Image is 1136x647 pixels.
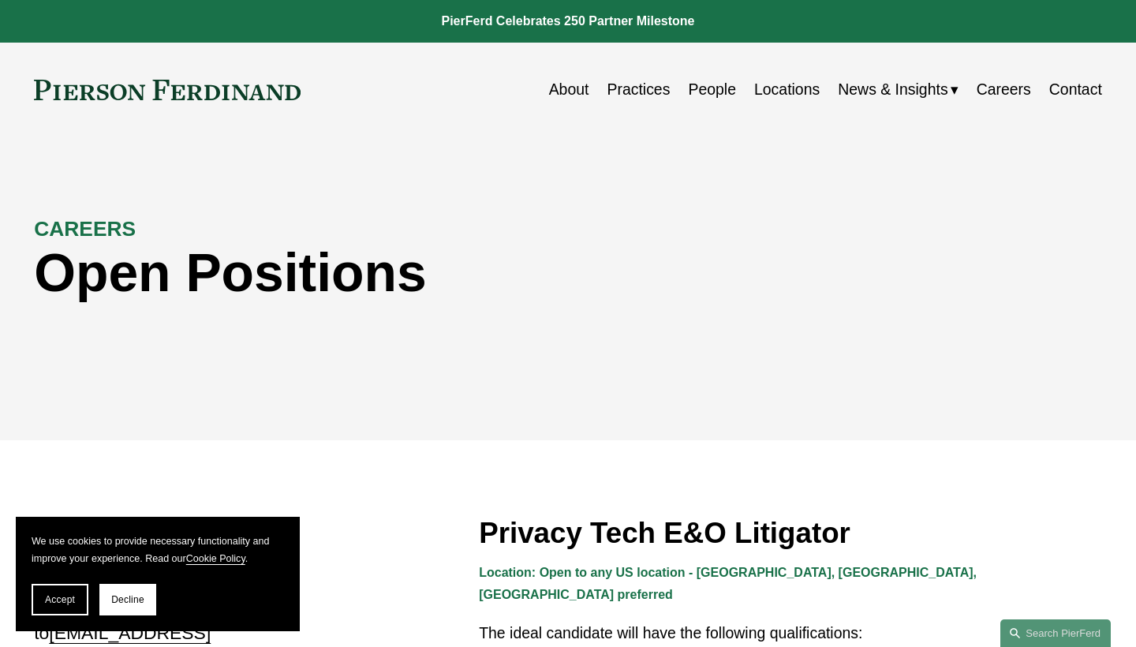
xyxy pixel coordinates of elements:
h3: Privacy Tech E&O Litigator [479,515,1102,551]
a: Locations [754,74,820,105]
a: folder dropdown [838,74,958,105]
section: Cookie banner [16,517,300,631]
button: Accept [32,584,88,615]
a: People [688,74,736,105]
span: Accept [45,594,75,605]
a: Search this site [1000,619,1111,647]
p: The ideal candidate will have the following qualifications: [479,619,1102,647]
strong: CAREERS [34,217,136,241]
span: Decline [111,594,144,605]
h1: Open Positions [34,242,835,304]
a: Careers [977,74,1031,105]
button: Decline [99,584,156,615]
span: News & Insights [838,76,947,103]
a: Cookie Policy [186,553,245,564]
p: We use cookies to provide necessary functionality and improve your experience. Read our . [32,533,284,568]
strong: Location: Open to any US location - [GEOGRAPHIC_DATA], [GEOGRAPHIC_DATA], [GEOGRAPHIC_DATA] prefe... [479,566,980,602]
a: About [549,74,589,105]
a: Practices [607,74,670,105]
a: Contact [1049,74,1102,105]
